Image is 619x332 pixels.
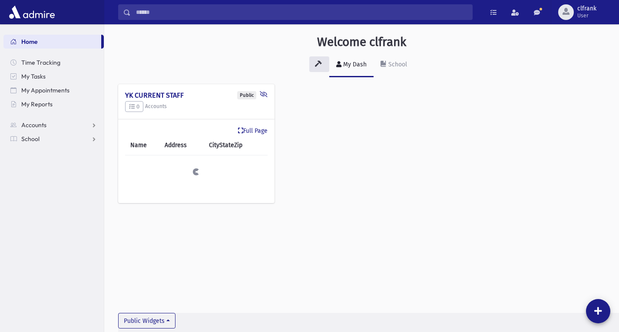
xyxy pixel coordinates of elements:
h4: YK CURRENT STAFF [125,91,268,99]
th: CityStateZip [204,135,268,155]
img: AdmirePro [7,3,57,21]
a: School [3,132,104,146]
a: Full Page [238,126,268,135]
a: Accounts [3,118,104,132]
a: School [374,53,414,77]
span: School [21,135,40,143]
div: My Dash [341,61,367,68]
a: My Appointments [3,83,104,97]
span: clfrank [577,5,596,12]
div: Public [237,91,256,99]
a: Home [3,35,101,49]
button: Public Widgets [118,313,175,329]
h3: Welcome clfrank [317,35,406,49]
span: 0 [129,103,139,110]
span: My Reports [21,100,53,108]
span: Time Tracking [21,59,60,66]
th: Name [125,135,159,155]
a: My Dash [329,53,374,77]
span: Home [21,38,38,46]
span: User [577,12,596,19]
a: My Tasks [3,69,104,83]
div: School [387,61,407,68]
th: Address [159,135,204,155]
button: 0 [125,101,143,112]
a: My Reports [3,97,104,111]
a: Time Tracking [3,56,104,69]
span: Accounts [21,121,46,129]
span: My Appointments [21,86,70,94]
span: My Tasks [21,72,46,80]
h5: Accounts [125,101,268,112]
input: Search [131,4,472,20]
